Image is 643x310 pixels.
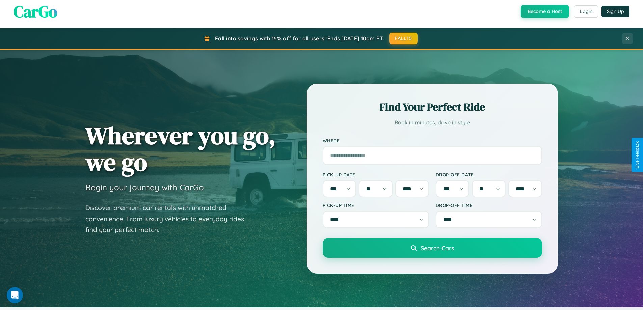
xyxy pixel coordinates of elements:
label: Where [323,138,542,143]
button: Sign Up [601,6,629,17]
button: Become a Host [521,5,569,18]
h1: Wherever you go, we go [85,122,276,175]
button: FALL15 [389,33,418,44]
span: Search Cars [421,244,454,252]
span: Fall into savings with 15% off for all users! Ends [DATE] 10am PT. [215,35,384,42]
p: Discover premium car rentals with unmatched convenience. From luxury vehicles to everyday rides, ... [85,202,254,235]
iframe: Intercom live chat [7,287,23,303]
button: Login [574,5,598,18]
p: Book in minutes, drive in style [323,118,542,128]
label: Drop-off Date [436,172,542,177]
h3: Begin your journey with CarGo [85,182,204,192]
label: Pick-up Date [323,172,429,177]
label: Drop-off Time [436,202,542,208]
div: Give Feedback [635,141,640,169]
label: Pick-up Time [323,202,429,208]
h2: Find Your Perfect Ride [323,100,542,114]
span: CarGo [14,0,57,23]
button: Search Cars [323,238,542,258]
